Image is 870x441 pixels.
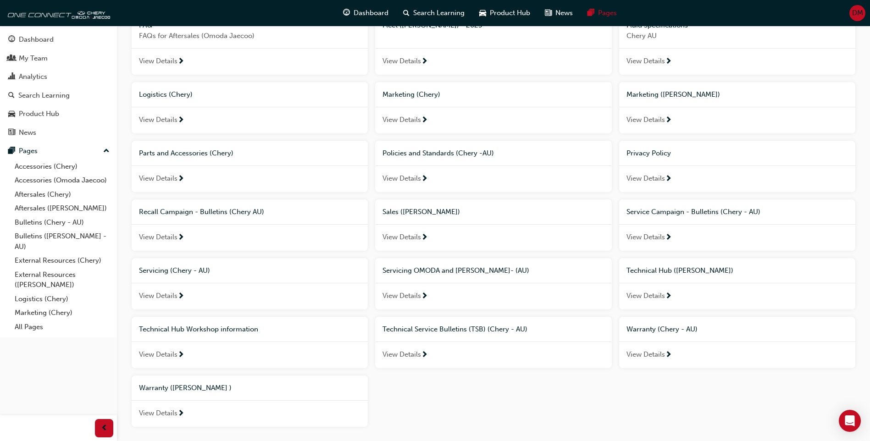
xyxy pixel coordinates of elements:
[101,423,108,434] span: prev-icon
[139,325,258,333] span: Technical Hub Workshop information
[626,266,733,275] span: Technical Hub ([PERSON_NAME])
[375,199,611,251] a: Sales ([PERSON_NAME])View Details
[132,82,368,133] a: Logistics (Chery)View Details
[479,7,486,19] span: car-icon
[19,72,47,82] div: Analytics
[177,410,184,418] span: next-icon
[103,145,110,157] span: up-icon
[132,258,368,309] a: Servicing (Chery - AU)View Details
[8,92,15,100] span: search-icon
[665,234,672,242] span: next-icon
[665,292,672,301] span: next-icon
[626,349,665,360] span: View Details
[139,232,177,243] span: View Details
[626,115,665,125] span: View Details
[132,317,368,368] a: Technical Hub Workshop informationView Details
[490,8,530,18] span: Product Hub
[19,127,36,138] div: News
[421,175,428,183] span: next-icon
[11,187,113,202] a: Aftersales (Chery)
[382,266,529,275] span: Servicing OMODA and [PERSON_NAME]- (AU)
[11,229,113,254] a: Bulletins ([PERSON_NAME] - AU)
[139,266,210,275] span: Servicing (Chery - AU)
[852,8,863,18] span: DM
[375,317,611,368] a: Technical Service Bulletins (TSB) (Chery - AU)View Details
[626,325,698,333] span: Warranty (Chery - AU)
[139,56,177,66] span: View Details
[8,36,15,44] span: guage-icon
[619,13,855,75] a: Fluid SpecificationsChery AUView Details
[382,325,527,333] span: Technical Service Bulletins (TSB) (Chery - AU)
[382,173,421,184] span: View Details
[11,320,113,334] a: All Pages
[396,4,472,22] a: search-iconSearch Learning
[5,4,110,22] a: oneconnect
[139,115,177,125] span: View Details
[619,317,855,368] a: Warranty (Chery - AU)View Details
[839,410,861,432] div: Open Intercom Messenger
[19,146,38,156] div: Pages
[472,4,538,22] a: car-iconProduct Hub
[375,13,611,75] a: Fleet ([PERSON_NAME]) - 2025View Details
[139,291,177,301] span: View Details
[665,116,672,125] span: next-icon
[382,149,494,157] span: Policies and Standards (Chery -AU)
[598,8,617,18] span: Pages
[665,58,672,66] span: next-icon
[11,268,113,292] a: External Resources ([PERSON_NAME])
[4,50,113,67] a: My Team
[382,349,421,360] span: View Details
[4,31,113,48] a: Dashboard
[139,173,177,184] span: View Details
[626,208,760,216] span: Service Campaign - Bulletins (Chery - AU)
[665,351,672,359] span: next-icon
[19,34,54,45] div: Dashboard
[421,234,428,242] span: next-icon
[626,149,671,157] span: Privacy Policy
[343,7,350,19] span: guage-icon
[421,58,428,66] span: next-icon
[139,149,233,157] span: Parts and Accessories (Chery)
[177,58,184,66] span: next-icon
[413,8,465,18] span: Search Learning
[177,234,184,242] span: next-icon
[382,56,421,66] span: View Details
[587,7,594,19] span: pages-icon
[626,31,848,41] span: Chery AU
[382,208,460,216] span: Sales ([PERSON_NAME])
[132,199,368,251] a: Recall Campaign - Bulletins (Chery AU)View Details
[665,175,672,183] span: next-icon
[8,110,15,118] span: car-icon
[139,31,360,41] span: FAQs for Aftersales (Omoda Jaecoo)
[382,291,421,301] span: View Details
[177,175,184,183] span: next-icon
[11,254,113,268] a: External Resources (Chery)
[132,13,368,75] a: FAQFAQs for Aftersales (Omoda Jaecoo)View Details
[177,116,184,125] span: next-icon
[4,143,113,160] button: Pages
[4,87,113,104] a: Search Learning
[139,90,193,99] span: Logistics (Chery)
[4,29,113,143] button: DashboardMy TeamAnalyticsSearch LearningProduct HubNews
[11,306,113,320] a: Marketing (Chery)
[619,141,855,192] a: Privacy PolicyView Details
[626,291,665,301] span: View Details
[139,208,264,216] span: Recall Campaign - Bulletins (Chery AU)
[382,115,421,125] span: View Details
[132,141,368,192] a: Parts and Accessories (Chery)View Details
[538,4,580,22] a: news-iconNews
[11,215,113,230] a: Bulletins (Chery - AU)
[139,384,232,392] span: Warranty ([PERSON_NAME] )
[8,55,15,63] span: people-icon
[375,258,611,309] a: Servicing OMODA and [PERSON_NAME]- (AU)View Details
[382,232,421,243] span: View Details
[403,7,410,19] span: search-icon
[11,160,113,174] a: Accessories (Chery)
[11,292,113,306] a: Logistics (Chery)
[8,147,15,155] span: pages-icon
[545,7,552,19] span: news-icon
[375,82,611,133] a: Marketing (Chery)View Details
[139,408,177,419] span: View Details
[619,199,855,251] a: Service Campaign - Bulletins (Chery - AU)View Details
[19,53,48,64] div: My Team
